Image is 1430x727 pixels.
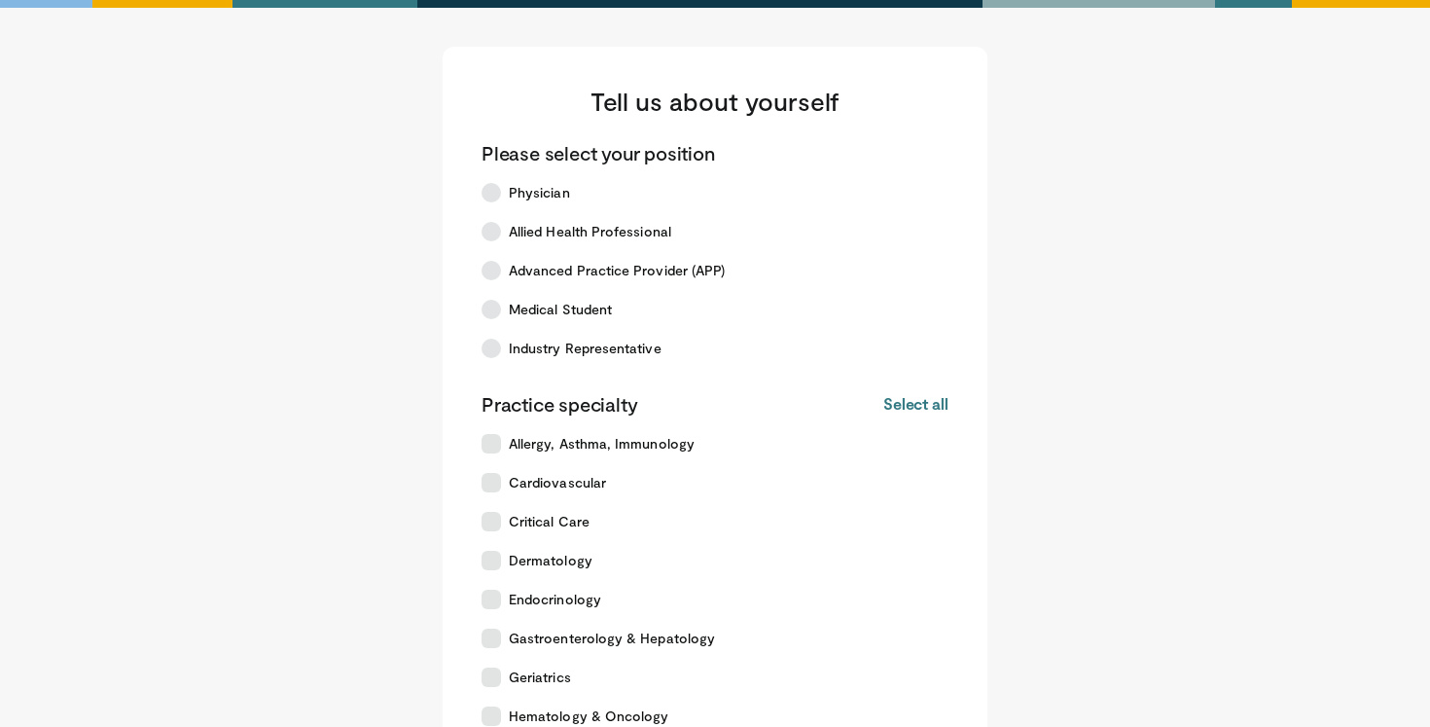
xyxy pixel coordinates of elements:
p: Please select your position [482,140,715,165]
span: Endocrinology [509,590,601,609]
span: Medical Student [509,300,612,319]
p: Practice specialty [482,391,637,417]
span: Hematology & Oncology [509,707,668,726]
span: Industry Representative [509,339,661,358]
span: Allergy, Asthma, Immunology [509,434,695,454]
span: Allied Health Professional [509,222,671,241]
span: Geriatrics [509,668,571,687]
span: Gastroenterology & Hepatology [509,629,715,648]
span: Critical Care [509,512,590,531]
button: Select all [883,393,948,415]
h3: Tell us about yourself [482,86,948,117]
span: Physician [509,183,570,202]
span: Dermatology [509,551,592,570]
span: Cardiovascular [509,473,606,492]
span: Advanced Practice Provider (APP) [509,261,725,280]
